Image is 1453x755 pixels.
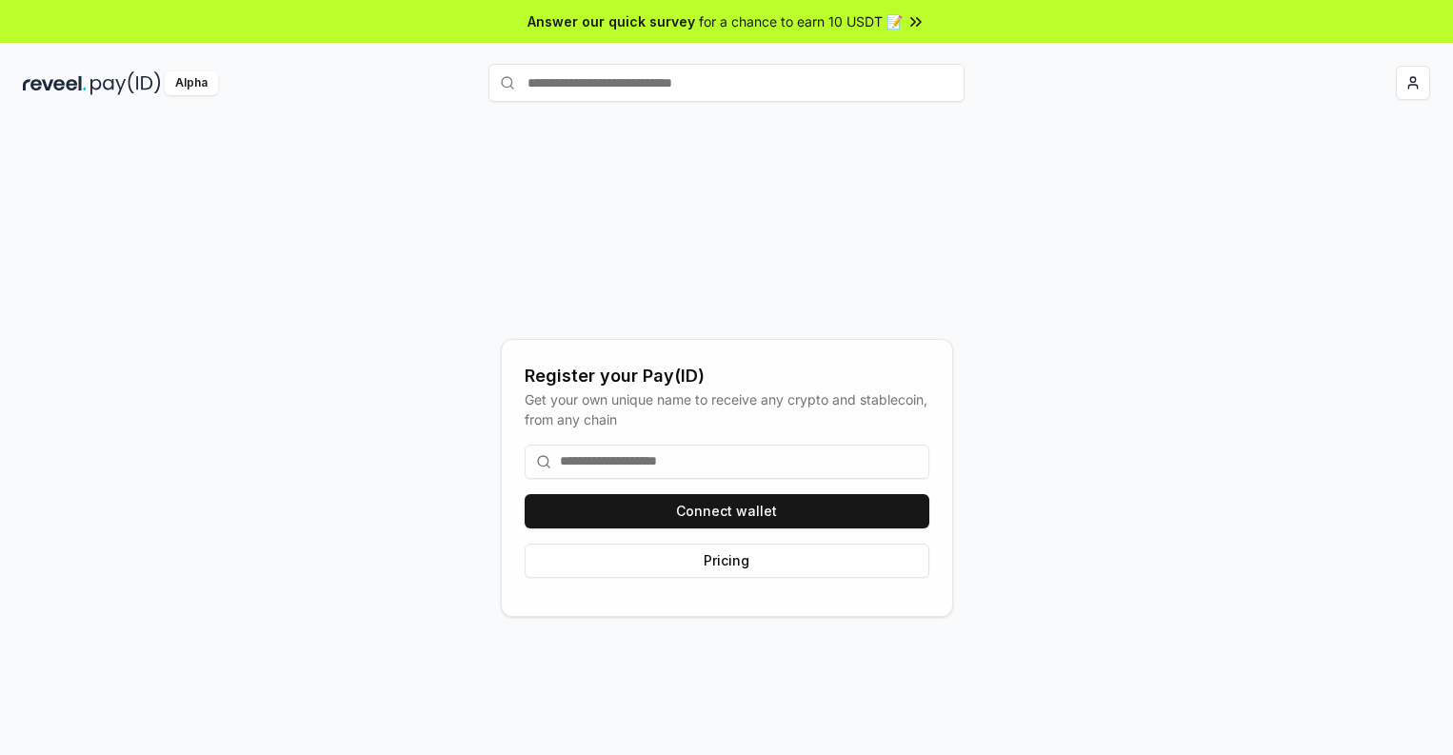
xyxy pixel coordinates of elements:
div: Alpha [165,71,218,95]
img: pay_id [90,71,161,95]
button: Pricing [525,544,929,578]
div: Register your Pay(ID) [525,363,929,389]
div: Get your own unique name to receive any crypto and stablecoin, from any chain [525,389,929,429]
span: Answer our quick survey [527,11,695,31]
img: reveel_dark [23,71,87,95]
span: for a chance to earn 10 USDT 📝 [699,11,903,31]
button: Connect wallet [525,494,929,528]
